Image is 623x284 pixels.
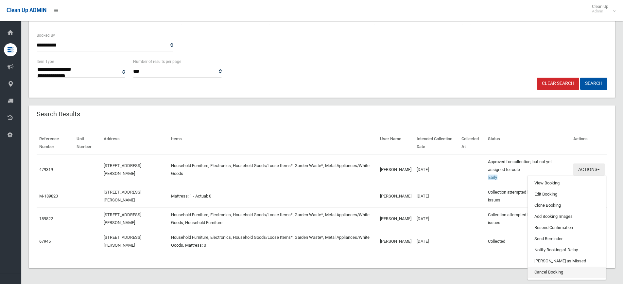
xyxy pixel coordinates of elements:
[459,132,486,154] th: Collected At
[528,200,606,211] a: Clone Booking
[488,175,497,180] span: Early
[485,185,571,207] td: Collection attempted but driver reported issues
[37,58,54,65] label: Item Type
[104,212,141,225] a: [STREET_ADDRESS][PERSON_NAME]
[168,185,377,207] td: Mattress: 1 - Actual: 0
[168,154,377,185] td: Household Furniture, Electronics, Household Goods/Loose Items*, Garden Waste*, Metal Appliances/W...
[377,154,414,185] td: [PERSON_NAME]
[168,207,377,230] td: Household Furniture, Electronics, Household Goods/Loose Items*, Garden Waste*, Metal Appliances/W...
[377,185,414,207] td: [PERSON_NAME]
[528,189,606,200] a: Edit Booking
[537,78,579,90] a: Clear Search
[414,230,459,253] td: [DATE]
[37,132,74,154] th: Reference Number
[528,222,606,233] a: Resend Confirmation
[7,7,46,13] span: Clean Up ADMIN
[528,267,606,278] a: Cancel Booking
[414,185,459,207] td: [DATE]
[528,211,606,222] a: Add Booking Images
[104,190,141,202] a: [STREET_ADDRESS][PERSON_NAME]
[485,230,571,253] td: Collected
[528,178,606,189] a: View Booking
[168,230,377,253] td: Household Furniture, Electronics, Household Goods/Loose Items*, Garden Waste*, Metal Appliances/W...
[74,132,101,154] th: Unit Number
[571,132,607,154] th: Actions
[485,207,571,230] td: Collection attempted but driver reported issues
[377,132,414,154] th: User Name
[168,132,377,154] th: Items
[414,132,459,154] th: Intended Collection Date
[377,230,414,253] td: [PERSON_NAME]
[39,194,58,199] a: M-189823
[39,239,51,244] a: 67945
[485,154,571,185] td: Approved for collection, but not yet assigned to route
[528,233,606,244] a: Send Reminder
[101,132,168,154] th: Address
[39,216,53,221] a: 189822
[573,163,605,176] button: Actions
[414,154,459,185] td: [DATE]
[414,207,459,230] td: [DATE]
[528,256,606,267] a: [PERSON_NAME] as Missed
[29,108,88,121] header: Search Results
[104,163,141,176] a: [STREET_ADDRESS][PERSON_NAME]
[377,207,414,230] td: [PERSON_NAME]
[528,244,606,256] a: Notify Booking of Delay
[133,58,181,65] label: Number of results per page
[589,4,615,14] span: Clean Up
[485,132,571,154] th: Status
[592,9,608,14] small: Admin
[37,32,55,39] label: Booked By
[104,235,141,248] a: [STREET_ADDRESS][PERSON_NAME]
[39,167,53,172] a: 479319
[580,78,607,90] button: Search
